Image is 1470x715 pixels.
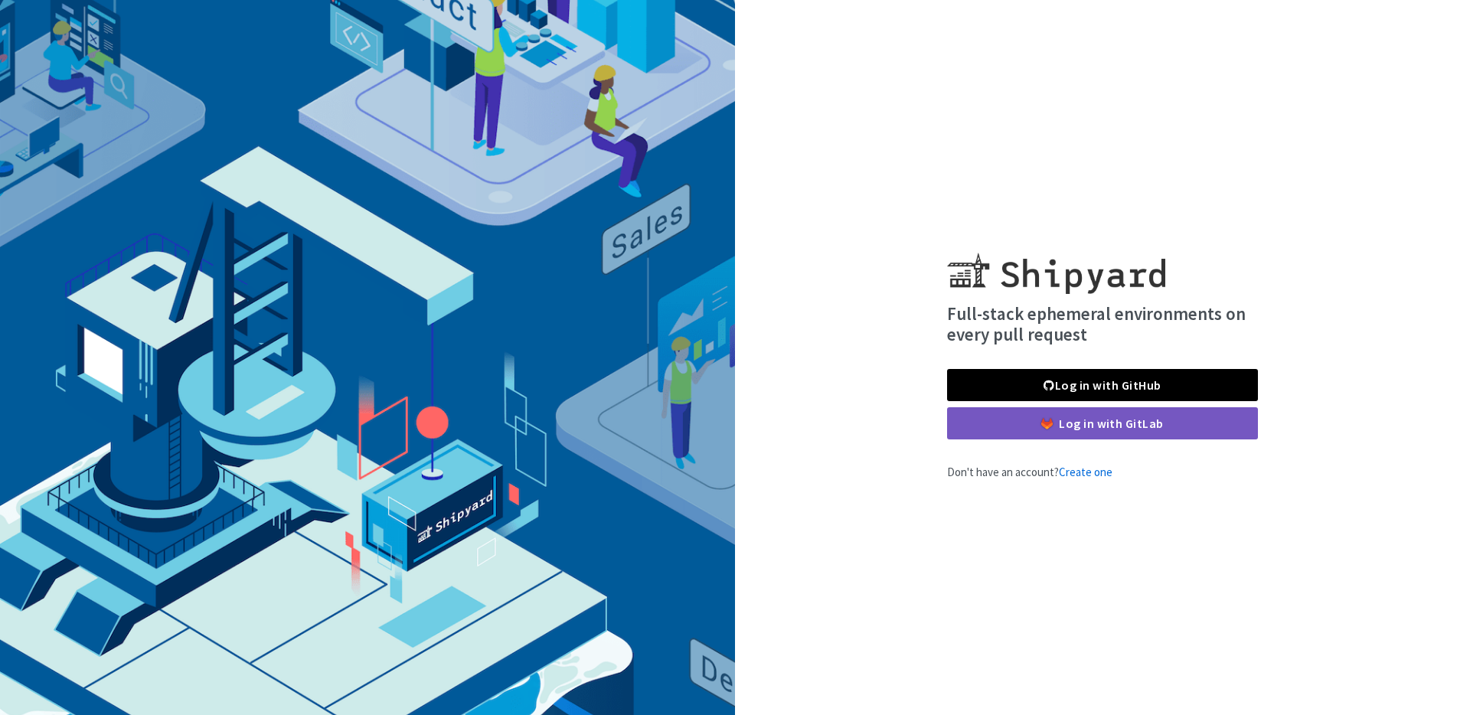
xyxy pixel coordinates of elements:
[947,465,1112,479] span: Don't have an account?
[1059,465,1112,479] a: Create one
[947,234,1165,294] img: Shipyard logo
[947,407,1258,439] a: Log in with GitLab
[947,303,1258,345] h4: Full-stack ephemeral environments on every pull request
[1041,418,1053,429] img: gitlab-color.svg
[947,369,1258,401] a: Log in with GitHub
